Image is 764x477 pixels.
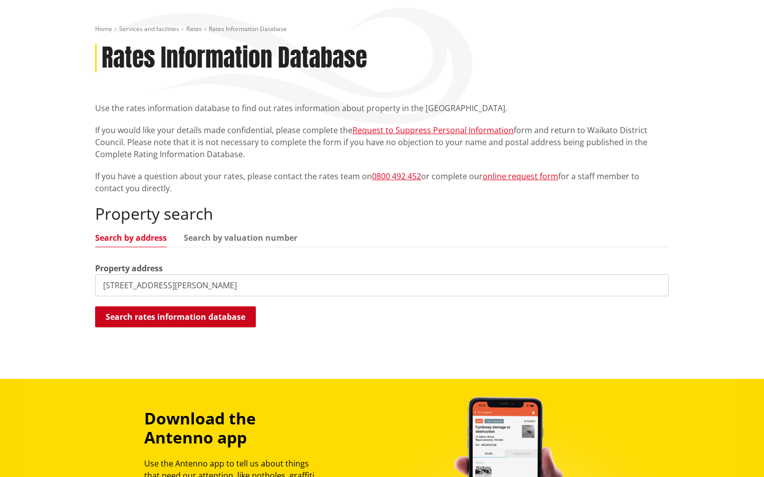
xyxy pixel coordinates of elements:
[718,435,754,471] iframe: Messenger Launcher
[119,25,179,33] a: Services and facilities
[144,409,325,447] h3: Download the Antenno app
[186,25,202,33] a: Rates
[95,102,669,114] p: Use the rates information database to find out rates information about property in the [GEOGRAPHI...
[352,125,514,136] a: Request to Suppress Personal Information
[184,234,297,242] a: Search by valuation number
[95,204,669,223] h2: Property search
[483,171,558,182] a: online request form
[95,25,669,34] nav: breadcrumb
[95,262,163,274] label: Property address
[95,306,256,327] button: Search rates information database
[102,44,367,73] h1: Rates Information Database
[372,171,421,182] a: 0800 492 452
[95,25,112,33] a: Home
[95,170,669,194] p: If you have a question about your rates, please contact the rates team on or complete our for a s...
[95,124,669,160] p: If you would like your details made confidential, please complete the form and return to Waikato ...
[95,274,669,296] input: e.g. Duke Street NGARUAWAHIA
[209,25,287,33] span: Rates Information Database
[95,234,167,242] a: Search by address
